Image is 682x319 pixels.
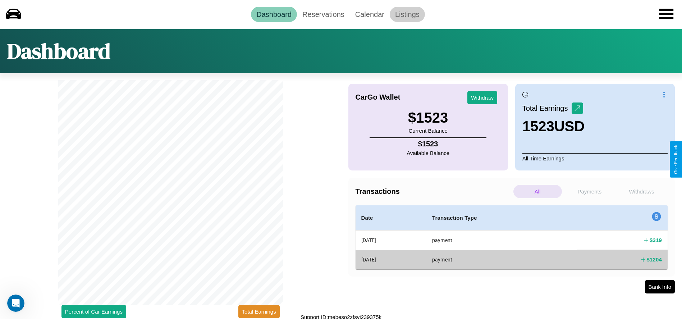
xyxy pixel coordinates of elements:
button: Percent of Car Earnings [61,305,126,318]
th: payment [426,250,577,269]
p: Payments [566,185,614,198]
th: [DATE] [356,250,426,269]
table: simple table [356,205,668,269]
h4: Date [361,214,421,222]
div: Give Feedback [673,145,678,174]
button: Total Earnings [238,305,280,318]
h4: Transactions [356,187,512,196]
th: payment [426,231,577,250]
h4: Transaction Type [432,214,571,222]
p: All [513,185,562,198]
p: Available Balance [407,148,449,158]
h4: $ 1204 [647,256,662,263]
a: Calendar [350,7,390,22]
h1: Dashboard [7,36,110,66]
th: [DATE] [356,231,426,250]
h3: 1523 USD [522,118,585,135]
h4: CarGo Wallet [356,93,400,101]
button: Bank Info [645,280,675,293]
a: Reservations [297,7,350,22]
button: Withdraw [467,91,497,104]
a: Listings [390,7,425,22]
h3: $ 1523 [408,110,448,126]
p: Current Balance [408,126,448,136]
p: Withdraws [617,185,666,198]
p: All Time Earnings [522,153,668,163]
iframe: Intercom live chat [7,295,24,312]
p: Total Earnings [522,102,572,115]
a: Dashboard [251,7,297,22]
h4: $ 1523 [407,140,449,148]
h4: $ 319 [650,236,662,244]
